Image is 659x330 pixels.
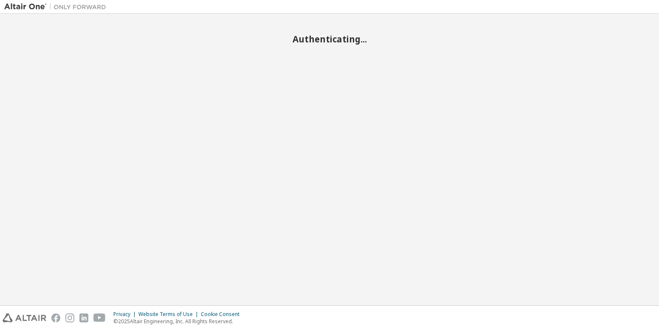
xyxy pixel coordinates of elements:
[3,313,46,322] img: altair_logo.svg
[201,311,245,318] div: Cookie Consent
[113,318,245,325] p: © 2025 Altair Engineering, Inc. All Rights Reserved.
[4,34,655,45] h2: Authenticating...
[138,311,201,318] div: Website Terms of Use
[51,313,60,322] img: facebook.svg
[4,3,110,11] img: Altair One
[113,311,138,318] div: Privacy
[93,313,106,322] img: youtube.svg
[65,313,74,322] img: instagram.svg
[79,313,88,322] img: linkedin.svg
